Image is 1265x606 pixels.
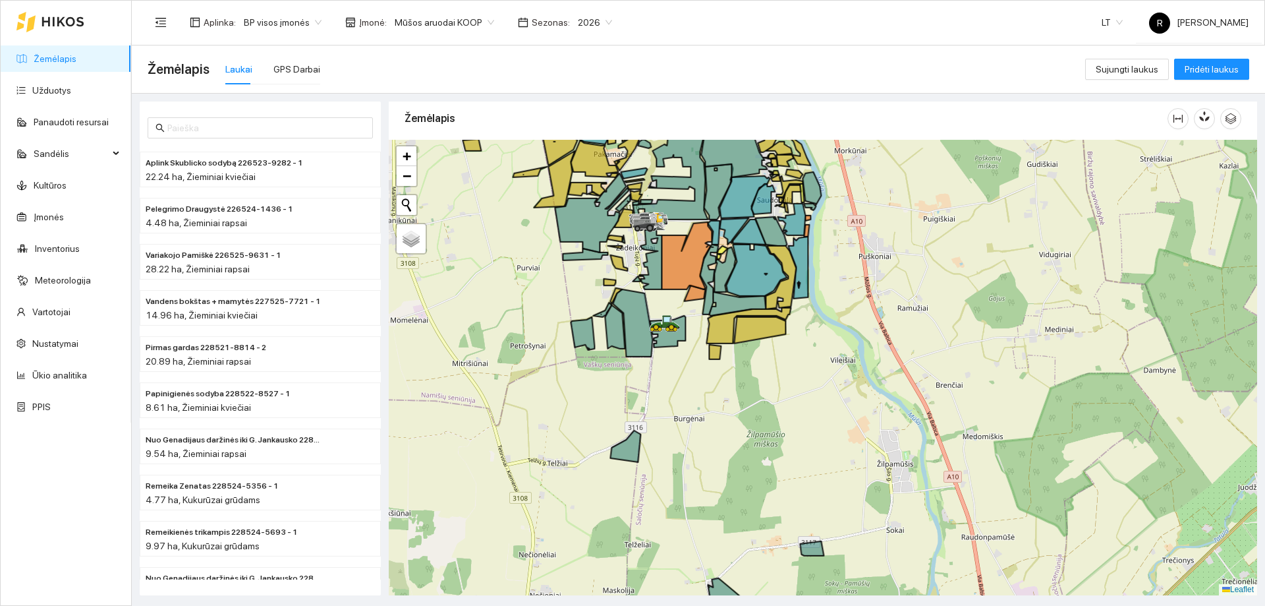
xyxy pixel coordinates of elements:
a: Užduotys [32,85,71,96]
span: Pridėti laukus [1185,62,1239,76]
span: 28.22 ha, Žieminiai rapsai [146,264,250,274]
span: 22.24 ha, Žieminiai kviečiai [146,171,256,182]
span: column-width [1168,113,1188,124]
span: − [403,167,411,184]
span: calendar [518,17,528,28]
span: R [1157,13,1163,34]
span: Nuo Genadijaus daržinės iki G. Jankausko 228522-8527 - 2 [146,434,322,446]
span: Nuo Genadijaus daržinės iki G. Jankausko 228522-8527 - 4 [146,572,322,585]
button: Pridėti laukus [1174,59,1249,80]
a: Kultūros [34,180,67,191]
span: 8.61 ha, Žieminiai kviečiai [146,402,251,413]
a: Vartotojai [32,307,70,317]
span: 20.89 ha, Žieminiai rapsai [146,356,251,367]
button: menu-fold [148,9,174,36]
span: Sandėlis [34,140,109,167]
button: column-width [1167,108,1189,129]
a: Žemėlapis [34,53,76,64]
span: Įmonė : [359,15,387,30]
button: Sujungti laukus [1085,59,1169,80]
span: Remeikienės trikampis 228524-5693 - 1 [146,526,298,539]
span: Aplinka : [204,15,236,30]
a: Leaflet [1222,585,1254,594]
span: menu-fold [155,16,167,28]
span: Mūšos aruodai KOOP [395,13,494,32]
a: Nustatymai [32,338,78,349]
span: layout [190,17,200,28]
span: BP visos įmonės [244,13,322,32]
span: [PERSON_NAME] [1149,17,1249,28]
span: Vandens bokštas + mamytės 227525-7721 - 1 [146,295,321,308]
button: Initiate a new search [397,195,416,215]
a: Sujungti laukus [1085,64,1169,75]
span: shop [345,17,356,28]
span: Sujungti laukus [1096,62,1158,76]
div: Žemėlapis [405,100,1167,137]
a: Inventorius [35,243,80,254]
a: Ūkio analitika [32,370,87,380]
span: Pirmas gardas 228521-8814 - 2 [146,342,266,354]
span: 9.54 ha, Žieminiai rapsai [146,448,246,459]
span: 4.77 ha, Kukurūzai grūdams [146,495,260,505]
a: Layers [397,224,426,253]
span: Aplink Skublicko sodybą 226523-9282 - 1 [146,157,303,169]
span: search [155,123,165,133]
span: 2026 [578,13,612,32]
a: Zoom out [397,166,416,186]
span: + [403,148,411,164]
span: 9.97 ha, Kukurūzai grūdams [146,541,260,551]
span: Papinigienės sodyba 228522-8527 - 1 [146,388,291,400]
a: Pridėti laukus [1174,64,1249,75]
a: Įmonės [34,212,64,222]
span: Sezonas : [532,15,570,30]
span: 14.96 ha, Žieminiai kviečiai [146,310,258,320]
a: Meteorologija [35,275,91,286]
span: LT [1102,13,1123,32]
a: Panaudoti resursai [34,117,109,127]
span: Žemėlapis [148,59,210,80]
a: Zoom in [397,146,416,166]
span: Variakojo Pamiškė 226525-9631 - 1 [146,249,281,262]
input: Paieška [167,121,365,135]
a: PPIS [32,402,51,412]
div: Laukai [225,62,252,76]
span: Pelegrimo Draugystė 226524-1436 - 1 [146,203,293,216]
span: Remeika Zenatas 228524-5356 - 1 [146,480,279,493]
div: GPS Darbai [273,62,320,76]
span: 4.48 ha, Žieminiai rapsai [146,218,247,228]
